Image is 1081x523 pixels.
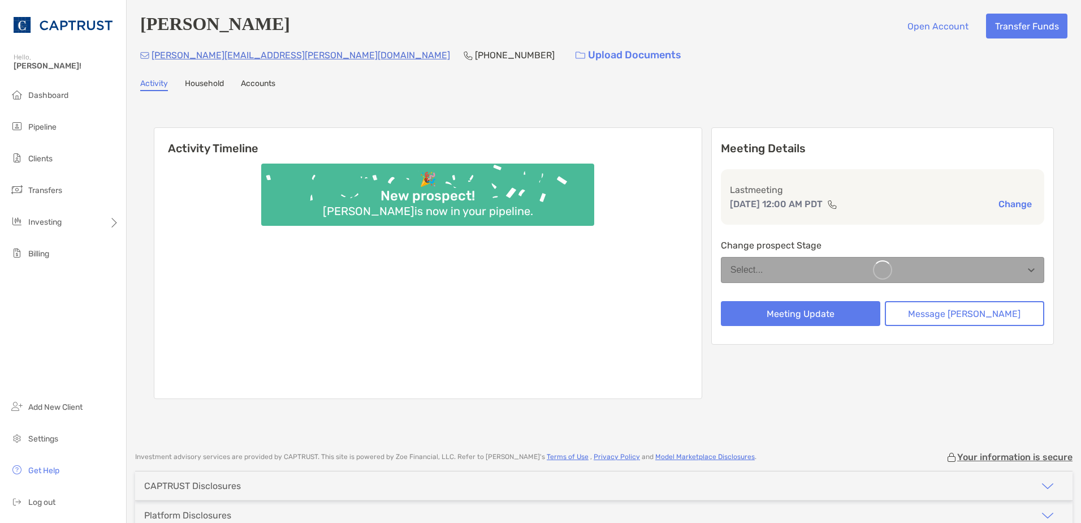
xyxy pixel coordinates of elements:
span: Investing [28,217,62,227]
a: Model Marketplace Disclosures [655,453,755,461]
img: logout icon [10,495,24,508]
p: [DATE] 12:00 AM PDT [730,197,823,211]
h6: Activity Timeline [154,128,702,155]
a: Household [185,79,224,91]
button: Transfer Funds [986,14,1067,38]
img: icon arrow [1041,479,1054,493]
a: Accounts [241,79,275,91]
div: [PERSON_NAME] is now in your pipeline. [318,204,538,218]
div: CAPTRUST Disclosures [144,481,241,491]
span: Add New Client [28,402,83,412]
div: Platform Disclosures [144,510,231,521]
button: Change [995,198,1035,210]
a: Terms of Use [547,453,589,461]
img: settings icon [10,431,24,445]
img: clients icon [10,151,24,165]
span: Billing [28,249,49,259]
span: Dashboard [28,91,68,100]
span: Transfers [28,186,62,195]
img: investing icon [10,215,24,228]
span: Log out [28,498,55,507]
img: button icon [576,52,585,59]
img: CAPTRUST Logo [14,5,113,45]
span: Pipeline [28,122,57,132]
div: New prospect! [376,188,479,204]
button: Meeting Update [721,301,880,326]
h4: [PERSON_NAME] [140,14,290,38]
img: Phone Icon [464,51,473,60]
img: pipeline icon [10,119,24,133]
span: Get Help [28,466,59,475]
button: Open Account [898,14,977,38]
p: Change prospect Stage [721,238,1044,252]
p: Investment advisory services are provided by CAPTRUST . This site is powered by Zoe Financial, LL... [135,453,756,461]
a: Privacy Policy [594,453,640,461]
button: Message [PERSON_NAME] [885,301,1044,326]
img: get-help icon [10,463,24,477]
img: transfers icon [10,183,24,196]
span: [PERSON_NAME]! [14,61,119,71]
img: add_new_client icon [10,400,24,413]
span: Settings [28,434,58,444]
img: Email Icon [140,52,149,59]
a: Activity [140,79,168,91]
img: dashboard icon [10,88,24,101]
p: Your information is secure [957,452,1073,462]
div: 🎉 [415,172,441,188]
img: billing icon [10,246,24,260]
a: Upload Documents [568,43,689,67]
p: Meeting Details [721,142,1044,156]
span: Clients [28,154,53,164]
img: communication type [827,200,837,209]
p: Last meeting [730,183,1035,197]
img: icon arrow [1041,509,1054,522]
p: [PERSON_NAME][EMAIL_ADDRESS][PERSON_NAME][DOMAIN_NAME] [152,48,450,62]
p: [PHONE_NUMBER] [475,48,555,62]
